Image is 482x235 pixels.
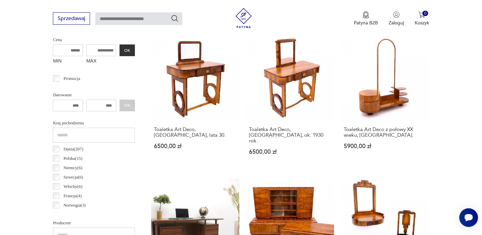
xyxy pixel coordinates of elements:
img: Ikona medalu [363,11,369,19]
button: Patyna B2B [354,11,378,26]
p: Szwecja ( 6 ) [64,173,83,181]
iframe: Smartsupp widget button [459,208,478,227]
p: 5900,00 zł [344,143,426,149]
label: MIN [53,56,83,67]
p: Czechosłowacja ( 2 ) [64,211,97,218]
p: Kraj pochodzenia [53,119,135,127]
p: Koszyk [415,20,429,26]
h3: Toaletka Art Deco, [GEOGRAPHIC_DATA], ok. 1930 rok. [249,127,331,144]
img: Patyna - sklep z meblami i dekoracjami vintage [234,8,254,28]
p: Francja ( 4 ) [64,192,82,200]
p: Polska ( 15 ) [64,155,82,162]
p: Cena [53,36,135,43]
p: Datowanie [53,91,135,99]
p: Patyna B2B [354,20,378,26]
h3: Toaletka Art Deco, [GEOGRAPHIC_DATA], lata 30. [154,127,236,138]
p: Dania ( 207 ) [64,145,83,153]
button: 0Koszyk [415,11,429,26]
button: OK [119,44,135,56]
a: Toaletka Art Deco, Polska, lata 30.Toaletka Art Deco, [GEOGRAPHIC_DATA], lata 30.6500,00 zł [151,33,239,168]
p: Włochy ( 6 ) [64,183,82,190]
p: Norwegia ( 3 ) [64,202,86,209]
a: Toaletka Art Deco z połowy XX wieku, Polska.Toaletka Art Deco z połowy XX wieku, [GEOGRAPHIC_DATA... [341,33,429,168]
img: Ikonka użytkownika [393,11,400,18]
a: Sprzedawaj [53,17,90,21]
a: Toaletka Art Deco, Polska, ok. 1930 rok.Toaletka Art Deco, [GEOGRAPHIC_DATA], ok. 1930 rok.6500,0... [246,33,334,168]
h3: Toaletka Art Deco z połowy XX wieku, [GEOGRAPHIC_DATA]. [344,127,426,138]
p: Zaloguj [389,20,404,26]
div: 0 [422,11,428,16]
img: Ikona koszyka [418,11,425,18]
p: Promocja [64,75,80,82]
a: Ikona medaluPatyna B2B [354,11,378,26]
p: 6500,00 zł [249,149,331,155]
p: 6500,00 zł [154,143,236,149]
p: Producent [53,219,135,227]
p: Niemcy ( 6 ) [64,164,82,171]
button: Szukaj [171,14,179,22]
button: Sprzedawaj [53,12,90,25]
button: Zaloguj [389,11,404,26]
label: MAX [86,56,116,67]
